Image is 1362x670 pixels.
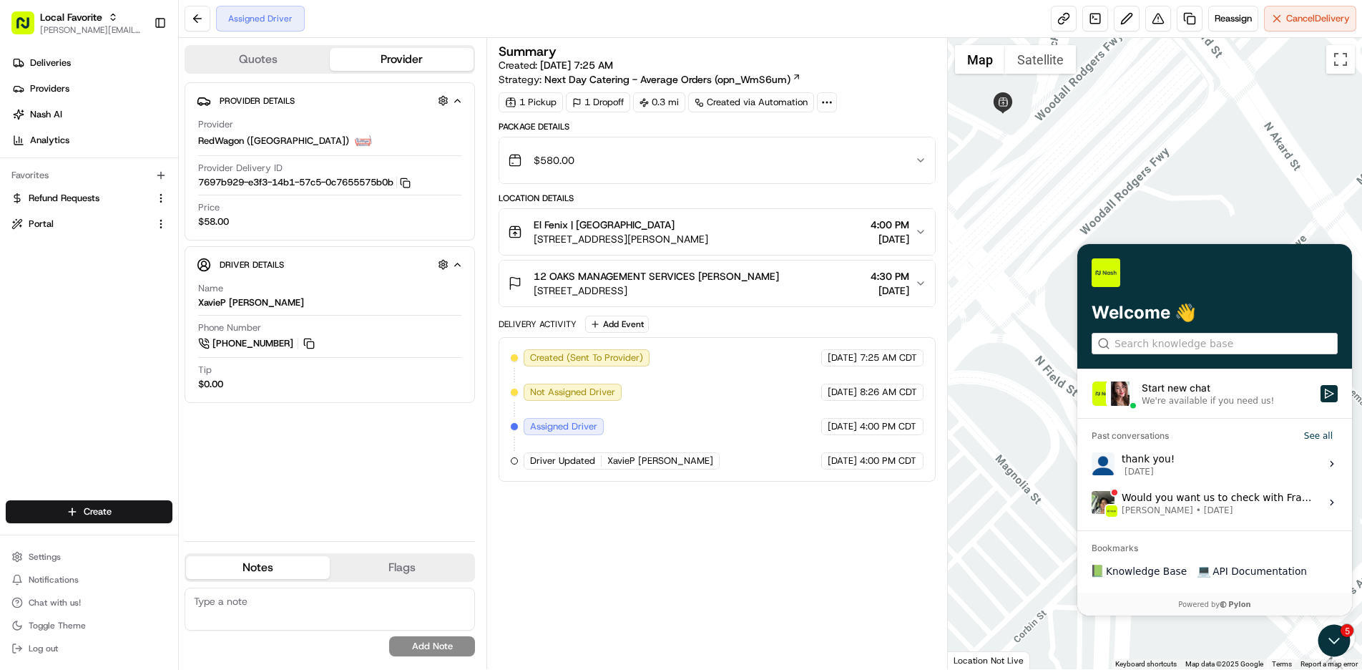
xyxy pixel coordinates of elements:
[1077,244,1352,616] iframe: Customer support window
[871,283,909,298] span: [DATE]
[6,52,178,74] a: Deliveries
[633,92,685,112] div: 0.3 mi
[499,72,801,87] div: Strategy:
[1272,660,1292,668] a: Terms
[828,386,857,399] span: [DATE]
[871,218,909,232] span: 4:00 PM
[198,162,283,175] span: Provider Delivery ID
[6,6,148,40] button: Local Favorite[PERSON_NAME][EMAIL_ADDRESS][DOMAIN_NAME]
[534,283,779,298] span: [STREET_ADDRESS]
[198,201,220,214] span: Price
[6,213,172,236] button: Portal
[871,232,909,246] span: [DATE]
[1185,660,1263,668] span: Map data ©2025 Google
[530,351,643,364] span: Created (Sent To Provider)
[40,10,102,24] button: Local Favorite
[220,95,295,107] span: Provider Details
[198,336,317,351] a: [PHONE_NUMBER]
[30,108,62,121] span: Nash AI
[530,386,615,399] span: Not Assigned Driver
[1115,659,1177,669] button: Keyboard shortcuts
[534,218,675,232] span: El Fenix | [GEOGRAPHIC_DATA]
[29,574,79,586] span: Notifications
[29,643,58,654] span: Log out
[688,92,814,112] a: Created via Automation
[6,639,172,659] button: Log out
[530,420,597,433] span: Assigned Driver
[186,556,330,579] button: Notes
[197,89,463,112] button: Provider Details
[198,296,304,309] div: XavieP [PERSON_NAME]
[198,282,223,295] span: Name
[198,118,233,131] span: Provider
[220,259,284,271] span: Driver Details
[951,651,999,669] img: Google
[1300,660,1358,668] a: Report a map error
[499,58,613,72] span: Created:
[29,192,99,205] span: Refund Requests
[84,505,112,518] span: Create
[499,261,935,306] button: 12 OAKS MANAGEMENT SERVICES [PERSON_NAME][STREET_ADDRESS]4:30 PM[DATE]
[1286,12,1350,25] span: Cancel Delivery
[544,72,801,87] a: Next Day Catering - Average Orders (opn_WmS6um)
[29,620,86,631] span: Toggle Theme
[355,132,372,150] img: time_to_eat_nevada_logo
[197,253,463,276] button: Driver Details
[499,137,935,183] button: $580.00
[198,176,411,189] button: 7697b929-e3f3-14b1-57c5-0c7655575b0b
[951,651,999,669] a: Open this area in Google Maps (opens a new window)
[6,500,172,523] button: Create
[6,77,178,100] a: Providers
[186,48,330,71] button: Quotes
[40,24,142,36] span: [PERSON_NAME][EMAIL_ADDRESS][DOMAIN_NAME]
[330,556,474,579] button: Flags
[198,215,229,228] span: $58.00
[1215,12,1252,25] span: Reassign
[860,420,916,433] span: 4:00 PM CDT
[6,187,172,210] button: Refund Requests
[212,337,293,350] span: [PHONE_NUMBER]
[540,59,613,72] span: [DATE] 7:25 AM
[11,192,150,205] a: Refund Requests
[607,455,713,467] span: XavieP [PERSON_NAME]
[499,121,936,132] div: Package Details
[29,597,81,608] span: Chat with us!
[6,616,172,636] button: Toggle Theme
[1005,45,1076,74] button: Show satellite imagery
[1208,6,1258,31] button: Reassign
[499,45,557,58] h3: Summary
[11,218,150,230] a: Portal
[948,651,1030,669] div: Location Not Live
[330,48,474,71] button: Provider
[534,232,708,246] span: [STREET_ADDRESS][PERSON_NAME]
[198,135,349,147] span: RedWagon ([GEOGRAPHIC_DATA])
[828,455,857,467] span: [DATE]
[198,378,223,391] div: $0.00
[860,455,916,467] span: 4:00 PM CDT
[860,351,917,364] span: 7:25 AM CDT
[499,319,577,330] div: Delivery Activity
[198,321,261,334] span: Phone Number
[6,103,178,126] a: Nash AI
[871,269,909,283] span: 4:30 PM
[30,57,71,69] span: Deliveries
[29,551,61,563] span: Settings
